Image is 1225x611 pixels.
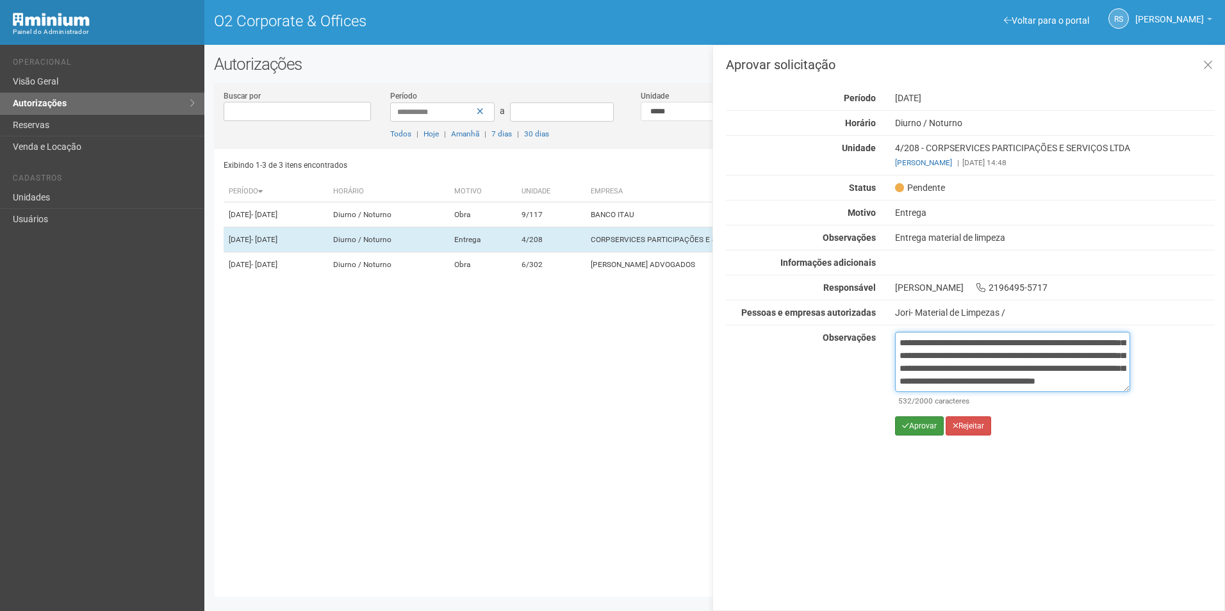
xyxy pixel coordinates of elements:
strong: Pessoas e empresas autorizadas [741,307,876,318]
a: Amanhã [451,129,479,138]
th: Empresa [586,181,915,202]
th: Horário [328,181,450,202]
button: Rejeitar [946,416,991,436]
h3: Aprovar solicitação [726,58,1215,71]
label: Período [390,90,417,102]
h2: Autorizações [214,54,1215,74]
div: 4/208 - CORPSERVICES PARTICIPAÇÕES E SERVIÇOS LTDA [885,142,1224,168]
span: - [DATE] [251,235,277,244]
span: | [484,129,486,138]
a: Voltar para o portal [1004,15,1089,26]
td: CORPSERVICES PARTICIPAÇÕES E SERVIÇOS LTDA [586,227,915,252]
td: Diurno / Noturno [328,202,450,227]
strong: Observações [823,332,876,343]
span: - [DATE] [251,210,277,219]
strong: Observações [823,232,876,243]
td: 4/208 [516,227,586,252]
div: [DATE] [885,92,1224,104]
td: BANCO ITAU [586,202,915,227]
a: RS [1108,8,1129,29]
img: Minium [13,13,90,26]
span: | [444,129,446,138]
span: - [DATE] [251,260,277,269]
td: Obra [449,202,516,227]
td: Entrega [449,227,516,252]
div: [DATE] 14:48 [895,157,1215,168]
span: a [500,106,505,116]
td: [DATE] [224,202,328,227]
label: Buscar por [224,90,261,102]
div: Entrega material de limpeza [885,232,1224,243]
span: | [416,129,418,138]
div: Entrega [885,207,1224,218]
strong: Período [844,93,876,103]
a: Todos [390,129,411,138]
div: Painel do Administrador [13,26,195,38]
th: Unidade [516,181,586,202]
a: [PERSON_NAME] [895,158,952,167]
span: | [957,158,959,167]
a: Hoje [423,129,439,138]
div: /2000 caracteres [898,395,1127,407]
a: 7 dias [491,129,512,138]
td: Diurno / Noturno [328,252,450,277]
span: | [517,129,519,138]
td: 9/117 [516,202,586,227]
strong: Motivo [848,208,876,218]
h1: O2 Corporate & Offices [214,13,705,29]
strong: Informações adicionais [780,257,876,268]
td: [DATE] [224,227,328,252]
div: Diurno / Noturno [885,117,1224,129]
a: Fechar [1195,52,1221,79]
div: Exibindo 1-3 de 3 itens encontrados [224,156,711,175]
td: Diurno / Noturno [328,227,450,252]
span: Pendente [895,182,945,193]
td: [PERSON_NAME] ADVOGADOS [586,252,915,277]
strong: Responsável [823,282,876,293]
li: Cadastros [13,174,195,187]
div: [PERSON_NAME] 2196495-5717 [885,282,1224,293]
th: Período [224,181,328,202]
td: 6/302 [516,252,586,277]
strong: Horário [845,118,876,128]
span: 532 [898,396,912,405]
span: Rayssa Soares Ribeiro [1135,2,1204,24]
label: Unidade [641,90,669,102]
th: Motivo [449,181,516,202]
a: [PERSON_NAME] [1135,16,1212,26]
a: 30 dias [524,129,549,138]
button: Aprovar [895,416,944,436]
strong: Unidade [842,143,876,153]
td: Obra [449,252,516,277]
div: Jori- Material de Limpezas / [895,307,1215,318]
strong: Status [849,183,876,193]
li: Operacional [13,58,195,71]
td: [DATE] [224,252,328,277]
